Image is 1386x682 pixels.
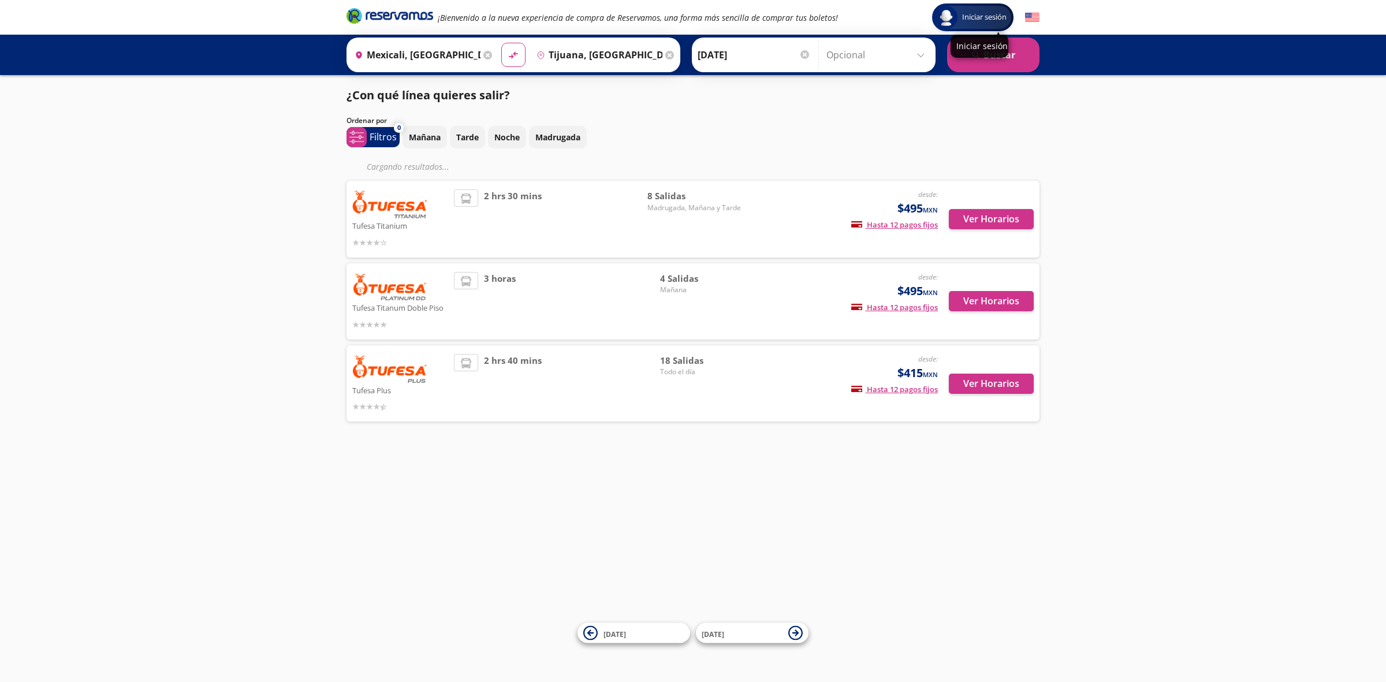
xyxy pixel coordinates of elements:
button: Mañana [403,126,447,148]
span: Mañana [660,285,741,295]
button: Noche [488,126,526,148]
span: 3 horas [484,272,516,331]
span: 4 Salidas [660,272,741,285]
p: Madrugada [535,131,580,143]
span: Hasta 12 pagos fijos [851,219,938,230]
span: Hasta 12 pagos fijos [851,384,938,394]
span: [DATE] [603,629,626,639]
p: Tarde [456,131,479,143]
button: [DATE] [696,623,808,643]
small: MXN [923,206,938,214]
input: Buscar Destino [532,40,662,69]
em: ¡Bienvenido a la nueva experiencia de compra de Reservamos, una forma más sencilla de comprar tus... [438,12,838,23]
i: Brand Logo [346,7,433,24]
span: 18 Salidas [660,354,741,367]
p: Mañana [409,131,441,143]
p: Tufesa Titanium [352,218,448,232]
em: desde: [918,189,938,199]
button: [DATE] [577,623,690,643]
span: Madrugada, Mañana y Tarde [647,203,741,213]
span: Hasta 12 pagos fijos [851,302,938,312]
span: [DATE] [702,629,724,639]
em: desde: [918,272,938,282]
img: Tufesa Plus [352,354,427,383]
span: $495 [897,200,938,217]
input: Opcional [826,40,930,69]
p: Tufesa Titanum Doble Piso [352,300,448,314]
button: Ver Horarios [949,374,1034,394]
button: Madrugada [529,126,587,148]
p: Noche [494,131,520,143]
input: Elegir Fecha [698,40,811,69]
span: 8 Salidas [647,189,741,203]
p: ¿Con qué línea quieres salir? [346,87,510,104]
span: $495 [897,282,938,300]
a: Brand Logo [346,7,433,28]
small: MXN [923,288,938,297]
em: desde: [918,354,938,364]
input: Buscar Origen [350,40,480,69]
button: Buscar [947,38,1039,72]
span: 2 hrs 40 mins [484,354,542,413]
button: Tarde [450,126,485,148]
span: Iniciar sesión [957,12,1011,23]
p: Tufesa Plus [352,383,448,397]
img: Tufesa Titanum Doble Piso [352,272,427,301]
button: English [1025,10,1039,25]
p: Filtros [370,130,397,144]
button: Ver Horarios [949,291,1034,311]
span: Todo el día [660,367,741,377]
span: 0 [397,123,401,133]
span: 2 hrs 30 mins [484,189,542,249]
span: $415 [897,364,938,382]
img: Tufesa Titanium [352,189,427,218]
p: Iniciar sesión [956,40,1003,51]
p: Ordenar por [346,115,387,126]
button: 0Filtros [346,127,400,147]
em: Cargando resultados ... [367,161,449,172]
small: MXN [923,370,938,379]
button: Ver Horarios [949,209,1034,229]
